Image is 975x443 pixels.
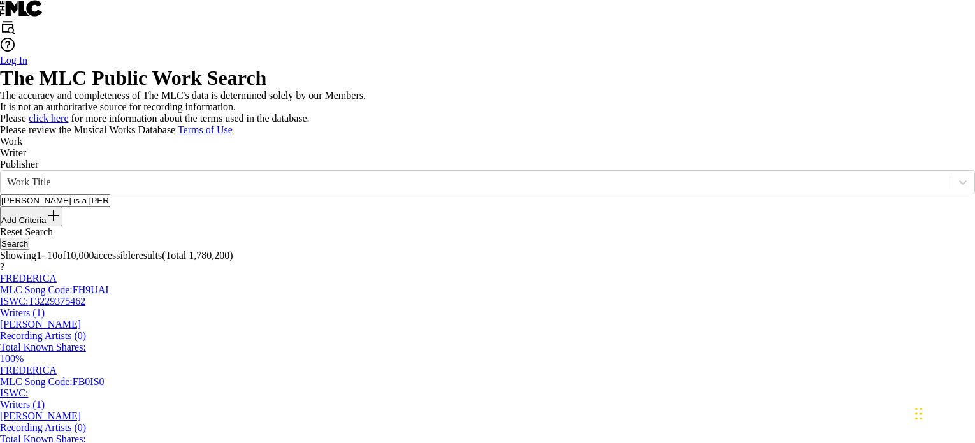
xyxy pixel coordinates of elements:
[73,284,109,295] span: FH9UAI
[73,376,105,387] span: FB0IS0
[911,382,975,443] iframe: Chat Widget
[915,395,923,433] div: Drag
[7,177,944,188] div: Work Title
[175,124,233,135] a: Terms of Use
[28,296,85,307] span: T3229375462
[46,208,61,223] img: 9d2ae6d4665cec9f34b9.svg
[29,113,69,124] a: click here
